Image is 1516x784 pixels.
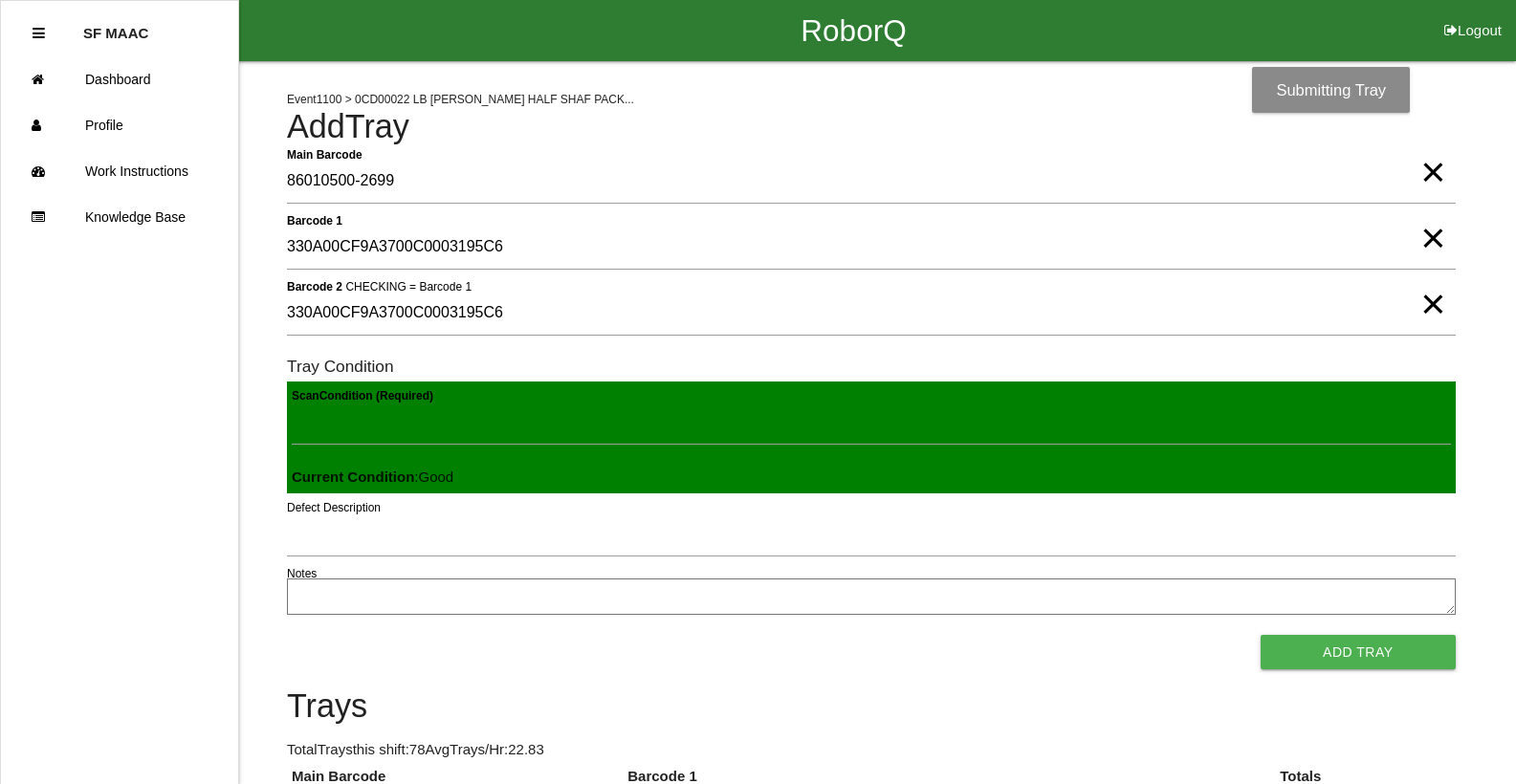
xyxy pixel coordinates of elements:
[287,739,1456,761] p: Total Trays this shift: 78 Avg Trays /Hr: 22.83
[292,468,453,485] span: : Good
[287,279,342,293] b: Barcode 2
[83,11,148,41] p: SF MAAC
[292,468,414,485] b: Current Condition
[1261,635,1456,669] button: Add Tray
[1420,134,1445,172] span: Clear Input
[287,147,363,161] b: Main Barcode
[287,358,1456,376] h6: Tray Condition
[287,160,1456,204] input: Required
[287,93,634,106] span: Event 1100 > 0CD00022 LB [PERSON_NAME] HALF SHAF PACK...
[287,688,1456,725] h4: Trays
[1420,200,1445,238] span: Clear Input
[33,11,45,56] div: Close
[287,565,317,582] label: Notes
[1420,266,1445,304] span: Clear Input
[1,102,238,148] a: Profile
[1,148,238,194] a: Work Instructions
[1252,67,1410,113] div: Submitting Tray
[287,499,381,516] label: Defect Description
[1,56,238,102] a: Dashboard
[292,389,433,403] b: Scan Condition (Required)
[345,279,472,293] span: CHECKING = Barcode 1
[287,213,342,227] b: Barcode 1
[287,109,1456,145] h4: Add Tray
[1,194,238,240] a: Knowledge Base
